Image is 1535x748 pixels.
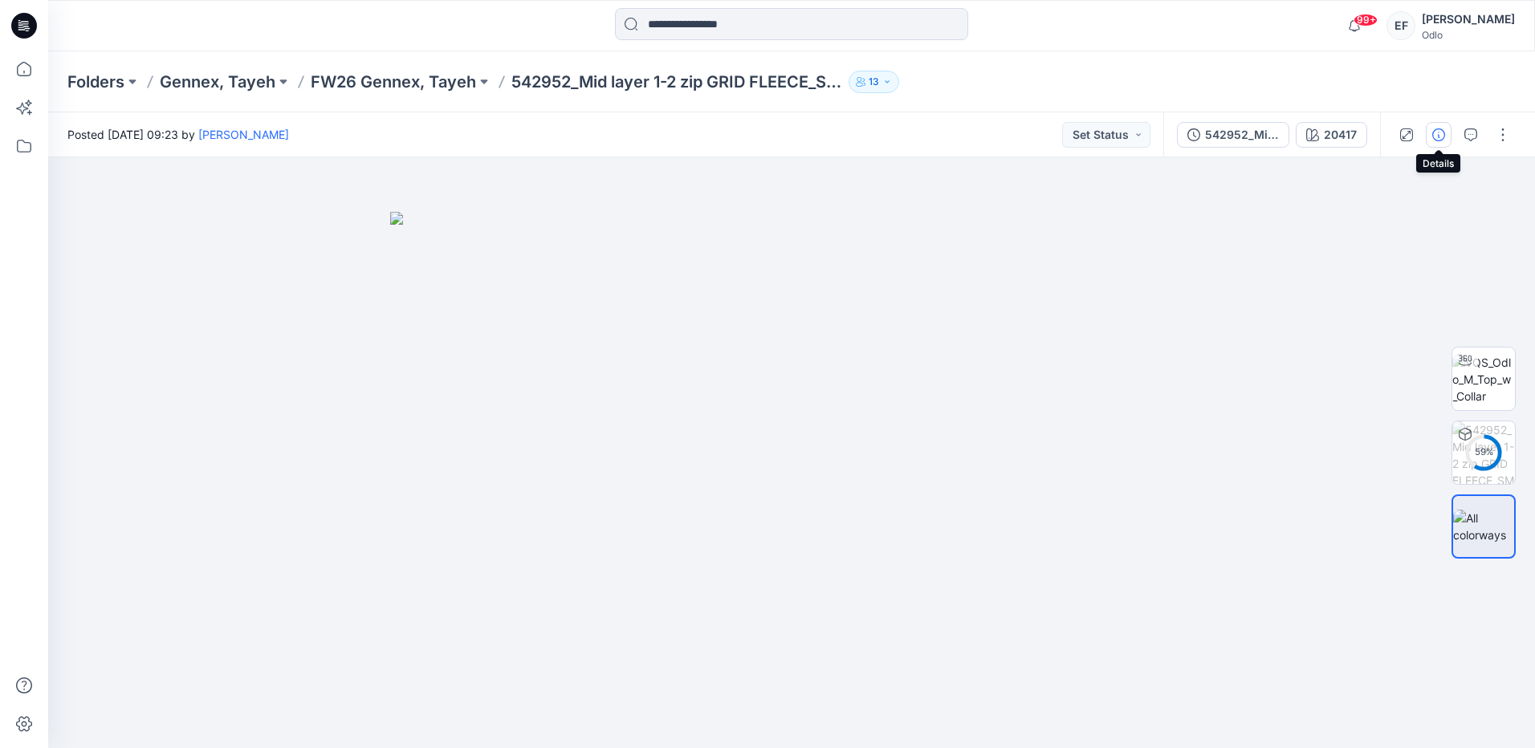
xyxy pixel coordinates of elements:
[1452,354,1515,404] img: VQS_Odlo_M_Top_w_Collar
[198,128,289,141] a: [PERSON_NAME]
[390,212,1193,748] img: eyJhbGciOiJIUzI1NiIsImtpZCI6IjAiLCJzbHQiOiJzZXMiLCJ0eXAiOiJKV1QifQ.eyJkYXRhIjp7InR5cGUiOiJzdG9yYW...
[1453,510,1514,543] img: All colorways
[1296,122,1367,148] button: 20417
[1386,11,1415,40] div: EF
[849,71,899,93] button: 13
[1452,421,1515,484] img: 542952_Mid layer 1-2 zip GRID FLEECE_SMS_3D 20417
[511,71,842,93] p: 542952_Mid layer 1-2 zip GRID FLEECE_SMS_3D
[160,71,275,93] a: Gennex, Tayeh
[1464,445,1503,459] div: 59 %
[1324,126,1357,144] div: 20417
[1422,10,1515,29] div: [PERSON_NAME]
[1426,122,1452,148] button: Details
[311,71,476,93] a: FW26 Gennex, Tayeh
[1177,122,1289,148] button: 542952_Mid layer 1-2 zip GRID FLEECE_SMS_3D
[67,71,124,93] a: Folders
[1422,29,1515,41] div: Odlo
[67,126,289,143] span: Posted [DATE] 09:23 by
[869,73,879,91] p: 13
[1354,14,1378,26] span: 99+
[1205,126,1279,144] div: 542952_Mid layer 1-2 zip GRID FLEECE_SMS_3D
